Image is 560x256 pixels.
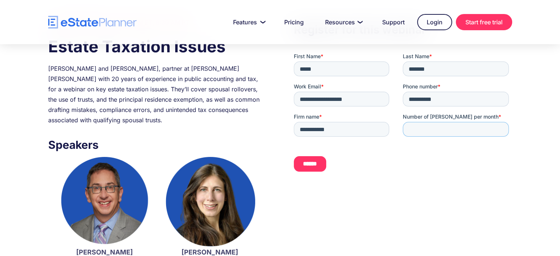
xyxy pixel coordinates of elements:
strong: [PERSON_NAME] [182,248,238,256]
a: Start free trial [456,14,512,30]
h3: Speakers [48,136,266,153]
a: Support [373,15,413,29]
div: [PERSON_NAME] and [PERSON_NAME], partner at [PERSON_NAME] [PERSON_NAME] with 20 years of experien... [48,63,266,125]
a: Pricing [275,15,313,29]
a: Resources [316,15,370,29]
a: Features [224,15,272,29]
iframe: Form 0 [294,53,512,178]
strong: [PERSON_NAME] [76,248,133,256]
a: Login [417,14,452,30]
a: home [48,16,137,29]
h1: Estate Taxation Issues [48,35,266,58]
